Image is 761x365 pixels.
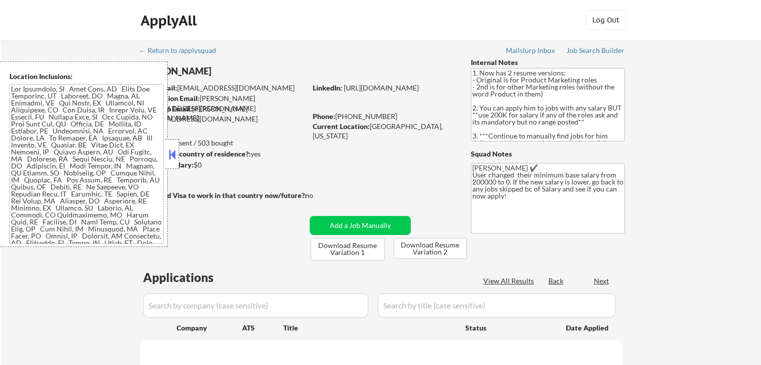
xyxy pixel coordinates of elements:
[471,149,625,159] div: Squad Notes
[140,191,307,199] strong: Will need Visa to work in that country now/future?:
[471,57,625,67] div: Internal Notes
[566,323,610,333] div: Date Applied
[313,111,454,121] div: [PHONE_NUMBER]
[506,47,556,54] div: Mailslurp Inbox
[143,293,368,317] input: Search by company (case sensitive)
[242,323,283,333] div: ATS
[139,47,226,54] div: ← Return to /applysquad
[344,83,419,92] a: [URL][DOMAIN_NAME]
[141,12,200,29] div: ApplyAll
[139,46,226,56] a: ← Return to /applysquad
[140,104,306,123] div: [PERSON_NAME][EMAIL_ADDRESS][DOMAIN_NAME]
[140,65,346,77] div: [PERSON_NAME]
[586,10,626,30] button: Log Out
[483,276,537,286] div: View All Results
[140,160,306,170] div: $0
[566,47,625,54] div: Job Search Builder
[378,293,615,317] input: Search by title (case sensitive)
[566,46,625,56] a: Job Search Builder
[394,238,467,259] button: Download Resume Variation 2
[506,46,556,56] a: Mailslurp Inbox
[141,83,306,93] div: [EMAIL_ADDRESS][DOMAIN_NAME]
[140,149,303,159] div: yes
[313,121,454,141] div: [GEOGRAPHIC_DATA], [US_STATE]
[594,276,610,286] div: Next
[283,323,456,333] div: Title
[177,323,242,333] div: Company
[313,122,370,130] strong: Current Location:
[143,271,242,283] div: Applications
[311,238,385,260] button: Download Resume Variation 1
[313,83,342,92] strong: LinkedIn:
[465,318,551,336] div: Status
[313,112,335,120] strong: Phone:
[548,276,564,286] div: Back
[140,149,251,158] strong: Can work in country of residence?:
[305,190,334,200] div: no
[10,71,164,81] div: Location Inclusions:
[141,93,306,123] div: [PERSON_NAME][EMAIL_ADDRESS][PERSON_NAME][DOMAIN_NAME]
[310,216,411,235] button: Add a Job Manually
[140,138,306,148] div: 494 sent / 503 bought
